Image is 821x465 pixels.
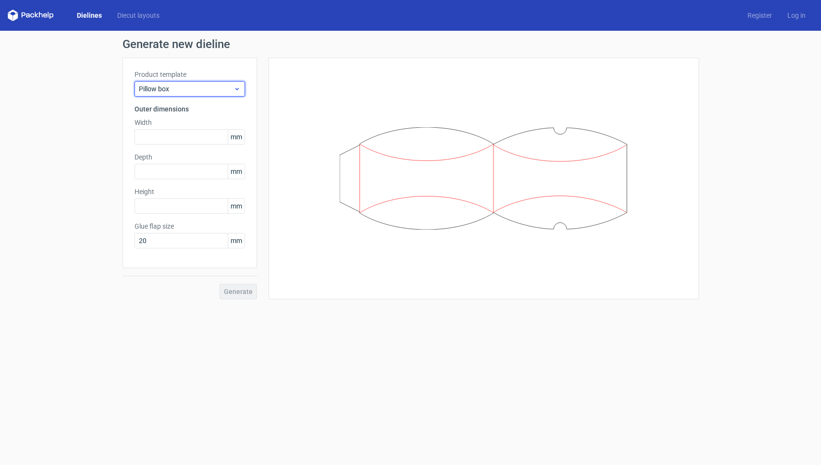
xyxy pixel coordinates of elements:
[228,233,245,248] span: mm
[69,11,110,20] a: Dielines
[780,11,813,20] a: Log in
[228,130,245,144] span: mm
[110,11,167,20] a: Diecut layouts
[228,164,245,179] span: mm
[135,70,245,79] label: Product template
[228,199,245,213] span: mm
[135,187,245,196] label: Height
[135,104,245,114] h3: Outer dimensions
[740,11,780,20] a: Register
[135,118,245,127] label: Width
[123,38,699,50] h1: Generate new dieline
[139,84,233,94] span: Pillow box
[135,152,245,162] label: Depth
[135,221,245,231] label: Glue flap size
